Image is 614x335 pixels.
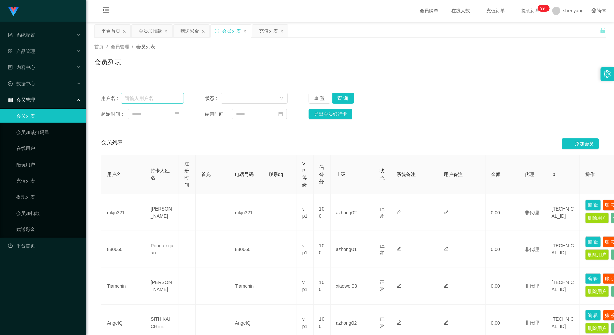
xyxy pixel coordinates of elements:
[101,25,120,37] div: 平台首页
[94,44,104,49] span: 首页
[201,172,211,177] span: 首充
[269,172,283,177] span: 联系qq
[297,231,314,268] td: vip1
[332,93,354,104] button: 查 询
[585,236,601,247] button: 编 辑
[8,239,81,252] a: 图标: dashboard平台首页
[101,95,121,102] span: 用户名：
[229,194,263,231] td: mkjn321
[309,109,352,119] button: 导出会员银行卡
[8,65,35,70] span: 内容中心
[483,8,509,13] span: 充值订单
[546,231,580,268] td: [TECHNICAL_ID]
[101,231,145,268] td: 880660
[16,158,81,171] a: 陪玩用户
[16,206,81,220] a: 会员加扣款
[101,194,145,231] td: mkjn321
[585,323,609,334] button: 删除用户
[16,174,81,188] a: 充值列表
[397,283,401,288] i: 图标: edit
[139,25,162,37] div: 会员加扣款
[314,268,331,305] td: 100
[380,243,385,255] span: 正常
[525,172,534,177] span: 代理
[397,247,401,251] i: 图标: edit
[101,111,128,118] span: 起始时间：
[180,25,199,37] div: 赠送彩金
[201,29,205,33] i: 图标: close
[380,316,385,329] span: 正常
[8,49,35,54] span: 产品管理
[518,8,544,13] span: 提现订单
[309,93,330,104] button: 重 置
[525,320,539,326] span: 非代理
[101,138,123,149] span: 会员列表
[184,161,189,188] span: 注册时间
[8,97,13,102] i: 图标: table
[600,27,606,33] i: 图标: unlock
[444,247,449,251] i: 图标: edit
[175,112,179,116] i: 图标: calendar
[16,142,81,155] a: 在线用户
[585,310,601,321] button: 编 辑
[604,70,611,78] i: 图标: setting
[8,33,13,37] i: 图标: form
[486,231,519,268] td: 0.00
[229,268,263,305] td: Tiamchin
[16,109,81,123] a: 会员列表
[8,81,13,86] i: 图标: check-circle-o
[16,125,81,139] a: 会员加减打码量
[164,29,168,33] i: 图标: close
[444,210,449,215] i: 图标: edit
[331,231,374,268] td: azhong01
[122,29,126,33] i: 图标: close
[331,268,374,305] td: xiaowei03
[101,268,145,305] td: Tiamchin
[8,7,19,16] img: logo.9652507e.png
[585,249,609,260] button: 删除用户
[397,210,401,215] i: 图标: edit
[585,273,601,284] button: 编 辑
[111,44,129,49] span: 会员管理
[314,194,331,231] td: 100
[297,268,314,305] td: vip1
[106,44,108,49] span: /
[585,213,609,223] button: 删除用户
[546,194,580,231] td: [TECHNICAL_ID]
[486,194,519,231] td: 0.00
[132,44,133,49] span: /
[444,320,449,325] i: 图标: edit
[336,172,345,177] span: 上级
[151,168,170,180] span: 持卡人姓名
[215,29,219,33] i: 图标: sync
[94,0,117,22] i: 图标: menu-fold
[136,44,155,49] span: 会员列表
[278,112,283,116] i: 图标: calendar
[538,5,550,12] sup: 1206
[8,65,13,70] i: 图标: profile
[8,49,13,54] i: 图标: appstore-o
[319,165,324,184] span: 信誉分
[121,93,184,104] input: 请输入用户名
[16,190,81,204] a: 提现列表
[448,8,473,13] span: 在线人数
[592,8,596,13] i: 图标: global
[145,231,179,268] td: Pongtexquan
[525,247,539,252] span: 非代理
[280,96,284,101] i: 图标: down
[585,286,609,297] button: 删除用户
[525,283,539,289] span: 非代理
[546,268,580,305] td: [TECHNICAL_ID]
[397,320,401,325] i: 图标: edit
[331,194,374,231] td: azhong02
[145,268,179,305] td: [PERSON_NAME]
[145,194,179,231] td: [PERSON_NAME]
[8,97,35,103] span: 会员管理
[397,172,416,177] span: 系统备注
[552,172,555,177] span: ip
[585,172,595,177] span: 操作
[380,168,385,180] span: 状态
[235,172,254,177] span: 电话号码
[585,200,601,211] button: 编 辑
[491,172,500,177] span: 金额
